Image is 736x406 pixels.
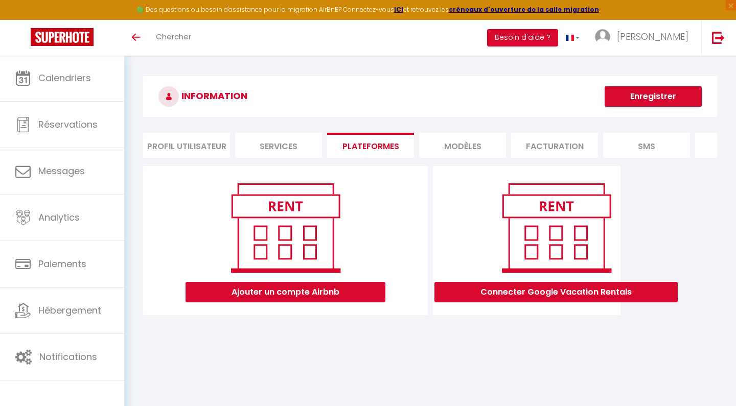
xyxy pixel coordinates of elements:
[235,133,322,158] li: Services
[148,20,199,56] a: Chercher
[31,28,94,46] img: Super Booking
[603,133,690,158] li: SMS
[487,29,558,46] button: Besoin d'aide ?
[38,257,86,270] span: Paiements
[449,5,599,14] a: créneaux d'ouverture de la salle migration
[39,350,97,363] span: Notifications
[511,133,598,158] li: Facturation
[143,76,717,117] h3: INFORMATION
[38,71,91,84] span: Calendriers
[419,133,506,158] li: MODÈLES
[220,179,351,277] img: rent.png
[143,133,230,158] li: Profil Utilisateur
[434,282,678,302] button: Connecter Google Vacation Rentals
[617,30,688,43] span: [PERSON_NAME]
[491,179,622,277] img: rent.png
[595,29,610,44] img: ...
[712,31,725,44] img: logout
[186,282,385,302] button: Ajouter un compte Airbnb
[38,118,98,131] span: Réservations
[327,133,414,158] li: Plateformes
[587,20,701,56] a: ... [PERSON_NAME]
[605,86,702,107] button: Enregistrer
[38,211,80,224] span: Analytics
[38,164,85,177] span: Messages
[156,31,191,42] span: Chercher
[38,304,101,317] span: Hébergement
[394,5,403,14] a: ICI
